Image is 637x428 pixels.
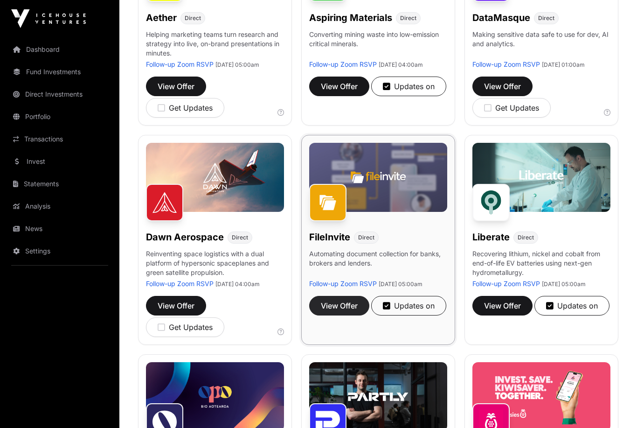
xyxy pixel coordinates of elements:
[321,300,358,311] span: View Offer
[472,143,610,212] img: Liberate-Banner.jpg
[472,30,610,60] p: Making sensitive data safe to use for dev, AI and analytics.
[472,77,533,96] button: View Offer
[7,39,112,60] a: Dashboard
[146,143,284,212] img: Dawn-Banner.jpg
[7,62,112,82] a: Fund Investments
[371,296,446,316] button: Updates on
[321,81,358,92] span: View Offer
[309,249,447,279] p: Automating document collection for banks, brokers and lenders.
[472,60,540,68] a: Follow-up Zoom RSVP
[379,61,423,68] span: [DATE] 04:00am
[309,77,369,96] button: View Offer
[472,98,551,118] button: Get Updates
[309,30,447,60] p: Converting mining waste into low-emission critical minerals.
[472,249,610,279] p: Recovering lithium, nickel and cobalt from end-of-life EV batteries using next-gen hydrometallurgy.
[158,322,213,333] div: Get Updates
[215,281,260,288] span: [DATE] 04:00am
[309,11,392,24] h1: Aspiring Materials
[309,184,346,221] img: FileInvite
[383,300,435,311] div: Updates on
[309,280,377,288] a: Follow-up Zoom RSVP
[542,281,586,288] span: [DATE] 05:00am
[11,9,86,28] img: Icehouse Ventures Logo
[472,11,530,24] h1: DataMasque
[590,383,637,428] iframe: Chat Widget
[371,77,446,96] button: Updates on
[400,14,416,22] span: Direct
[146,231,224,244] h1: Dawn Aerospace
[484,300,521,311] span: View Offer
[7,106,112,127] a: Portfolio
[358,234,374,241] span: Direct
[7,174,112,194] a: Statements
[7,129,112,149] a: Transactions
[472,280,540,288] a: Follow-up Zoom RSVP
[146,77,206,96] button: View Offer
[534,296,609,316] button: Updates on
[158,102,213,113] div: Get Updates
[7,196,112,217] a: Analysis
[309,231,350,244] h1: FileInvite
[472,296,533,316] button: View Offer
[472,184,510,221] img: Liberate
[232,234,248,241] span: Direct
[146,98,224,118] button: Get Updates
[158,300,194,311] span: View Offer
[7,84,112,105] a: Direct Investments
[158,81,194,92] span: View Offer
[146,60,214,68] a: Follow-up Zoom RSVP
[146,184,183,221] img: Dawn Aerospace
[309,143,447,212] img: File-Invite-Banner.jpg
[7,151,112,172] a: Invest
[146,30,284,60] p: Helping marketing teams turn research and strategy into live, on-brand presentations in minutes.
[146,249,284,279] p: Reinventing space logistics with a dual platform of hypersonic spaceplanes and green satellite pr...
[542,61,585,68] span: [DATE] 01:00am
[484,81,521,92] span: View Offer
[472,231,510,244] h1: Liberate
[309,60,377,68] a: Follow-up Zoom RSVP
[379,281,422,288] span: [DATE] 05:00am
[146,296,206,316] button: View Offer
[185,14,201,22] span: Direct
[215,61,259,68] span: [DATE] 05:00am
[146,280,214,288] a: Follow-up Zoom RSVP
[7,241,112,261] a: Settings
[383,81,435,92] div: Updates on
[146,317,224,337] button: Get Updates
[518,234,534,241] span: Direct
[484,102,539,113] div: Get Updates
[309,296,369,316] button: View Offer
[546,300,598,311] div: Updates on
[146,11,177,24] h1: Aether
[7,218,112,239] a: News
[538,14,554,22] span: Direct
